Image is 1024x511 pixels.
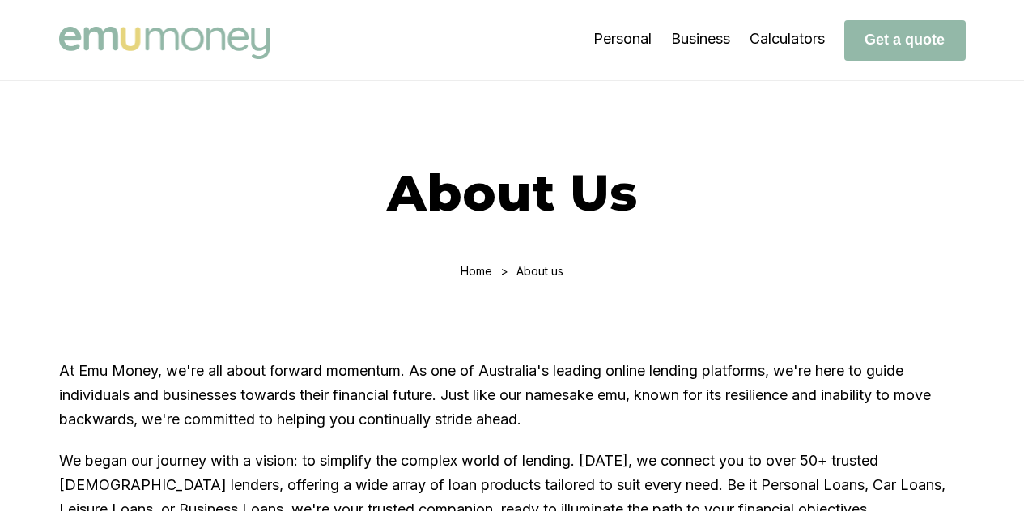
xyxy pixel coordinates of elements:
button: Get a quote [844,20,966,61]
p: At Emu Money, we're all about forward momentum. As one of Australia's leading online lending plat... [59,359,966,432]
a: Home [461,264,492,278]
a: Get a quote [844,31,966,48]
h1: About Us [59,162,966,224]
img: Emu Money logo [59,27,270,59]
div: > [500,264,508,278]
div: About us [516,264,563,278]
